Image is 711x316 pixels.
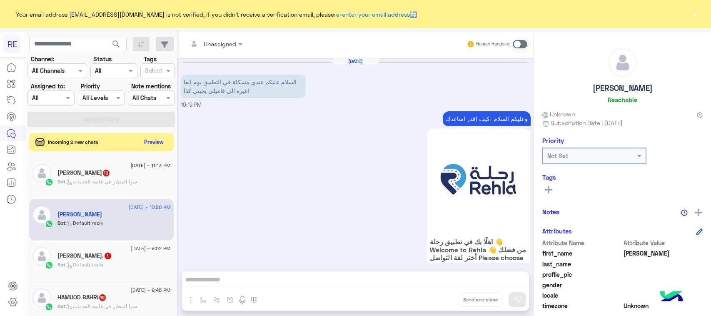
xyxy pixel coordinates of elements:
span: gender [542,281,622,289]
h6: Priority [542,137,564,144]
span: null [624,291,703,300]
span: locale [542,291,622,300]
div: RE [3,35,21,53]
span: first_name [542,249,622,258]
span: Attribute Name [542,238,622,247]
img: hulul-logo.png [657,283,686,312]
img: defaultAdmin.png [32,247,51,266]
span: : Default reply [65,261,104,268]
button: Apply Filters [27,112,175,127]
button: Preview [141,136,167,148]
label: Priority [81,82,100,90]
span: Subscription Date : [DATE] [551,118,623,127]
h5: Naji Almutairi [57,169,110,176]
img: notes [681,209,688,216]
span: : سرا المطار في قائمة الخدمات [65,303,137,309]
label: Channel: [31,55,54,63]
h6: [DATE] [333,58,379,64]
span: timezone [542,301,622,310]
h5: ريان بن حـامد. [57,252,112,259]
img: defaultAdmin.png [32,206,51,224]
span: [DATE] - 11:13 PM [130,162,170,169]
span: [DATE] - 9:48 PM [131,286,170,294]
h6: Tags [542,173,703,181]
span: 10:19 PM [181,102,202,108]
p: 2/9/2025, 10:19 PM [443,111,531,126]
button: × [690,10,699,18]
p: 2/9/2025, 10:19 PM [181,75,306,98]
span: [DATE] - 10:20 PM [129,203,170,211]
label: Note mentions [131,82,171,90]
span: search [111,39,121,49]
img: add [695,209,702,216]
img: WhatsApp [45,178,53,186]
label: Tags [144,55,157,63]
span: : سرا المطار في قائمة الخدمات [65,178,137,185]
button: search [106,37,127,55]
span: [DATE] - 9:52 PM [131,245,170,252]
div: Select [144,66,162,77]
span: Attribute Value [624,238,703,247]
h6: Notes [542,208,559,216]
img: 88.jpg [430,131,527,229]
img: defaultAdmin.png [32,164,51,183]
label: Assigned to: [31,82,65,90]
span: اهلًا بك في تطبيق رحلة 👋 Welcome to Rehla 👋 من فضلك أختر لغة التواصل Please choose your preferred... [430,238,527,269]
h6: Attributes [542,227,572,235]
span: Bot [57,261,65,268]
small: Human Handover [476,41,511,48]
span: Incoming 2 new chats [48,138,98,146]
a: re-enter your email address [334,11,410,18]
span: Bot [57,303,65,309]
span: Bot [57,220,65,226]
img: defaultAdmin.png [32,288,51,307]
span: profile_pic [542,270,622,279]
span: احمد [624,249,703,258]
h5: HAMUOD BAHRI [57,294,107,301]
h6: Reachable [608,96,637,103]
span: 13 [103,170,110,176]
h5: احمد [57,211,102,218]
span: 15 [99,294,106,301]
span: null [624,281,703,289]
img: defaultAdmin.png [609,48,637,77]
span: : Default reply [65,220,104,226]
button: Send and close [459,293,502,307]
img: WhatsApp [45,303,53,311]
img: WhatsApp [45,220,53,228]
span: Your email address [EMAIL_ADDRESS][DOMAIN_NAME] is not verified, if you didn't receive a verifica... [16,10,417,19]
span: last_name [542,260,622,268]
span: Unknown [624,301,703,310]
label: Status [93,55,112,63]
span: Bot [57,178,65,185]
span: 1 [105,253,111,259]
img: WhatsApp [45,261,53,269]
span: Unknown [542,110,575,118]
h5: [PERSON_NAME] [593,83,653,93]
